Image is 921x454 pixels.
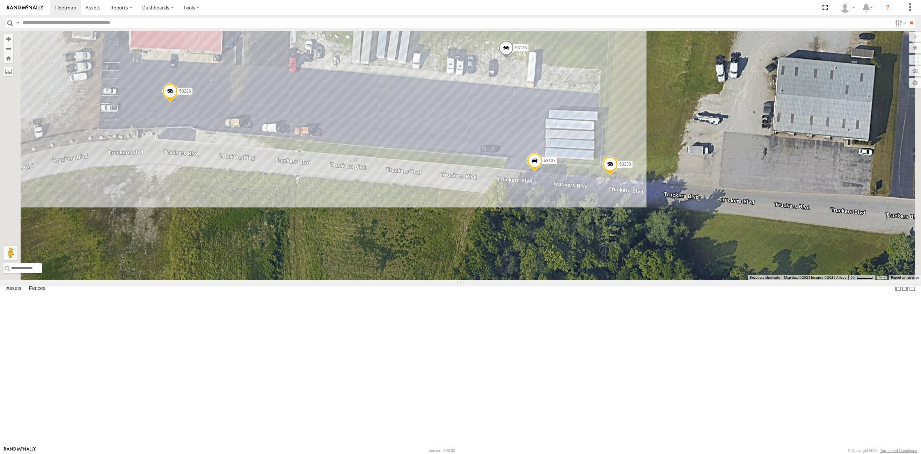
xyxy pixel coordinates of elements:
label: Dock Summary Table to the Right [901,284,908,294]
div: Miky Transport [837,2,857,13]
label: Measure [3,66,13,76]
button: Map Scale: 5 m per 43 pixels [848,275,875,280]
span: 53233 [619,162,631,167]
a: Terms and Conditions [880,448,917,453]
img: rand-logo.svg [7,5,43,10]
label: Map Settings [909,78,921,88]
a: Visit our Website [4,447,36,454]
span: 53135 [515,45,527,50]
label: Assets [3,284,25,294]
span: 53137 [544,158,555,163]
label: Fences [25,284,49,294]
span: 53226 [179,89,191,94]
button: Drag Pegman onto the map to open Street View [3,246,17,260]
label: Hide Summary Table [909,284,916,294]
button: Zoom in [3,34,13,44]
button: Keyboard shortcuts [750,275,780,280]
div: © Copyright 2025 - [848,448,917,453]
a: Terms (opens in new tab) [878,276,886,279]
label: Search Filter Options [892,18,907,28]
i: ? [882,2,893,13]
label: Search Query [15,18,20,28]
div: Version: 306.00 [429,448,455,453]
span: 5 m [850,276,856,279]
span: Map data ©2025 Imagery ©2025 Airbus [784,276,846,279]
a: Report a map error [891,276,919,279]
label: Dock Summary Table to the Left [894,284,901,294]
button: Zoom out [3,44,13,53]
button: Zoom Home [3,53,13,63]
